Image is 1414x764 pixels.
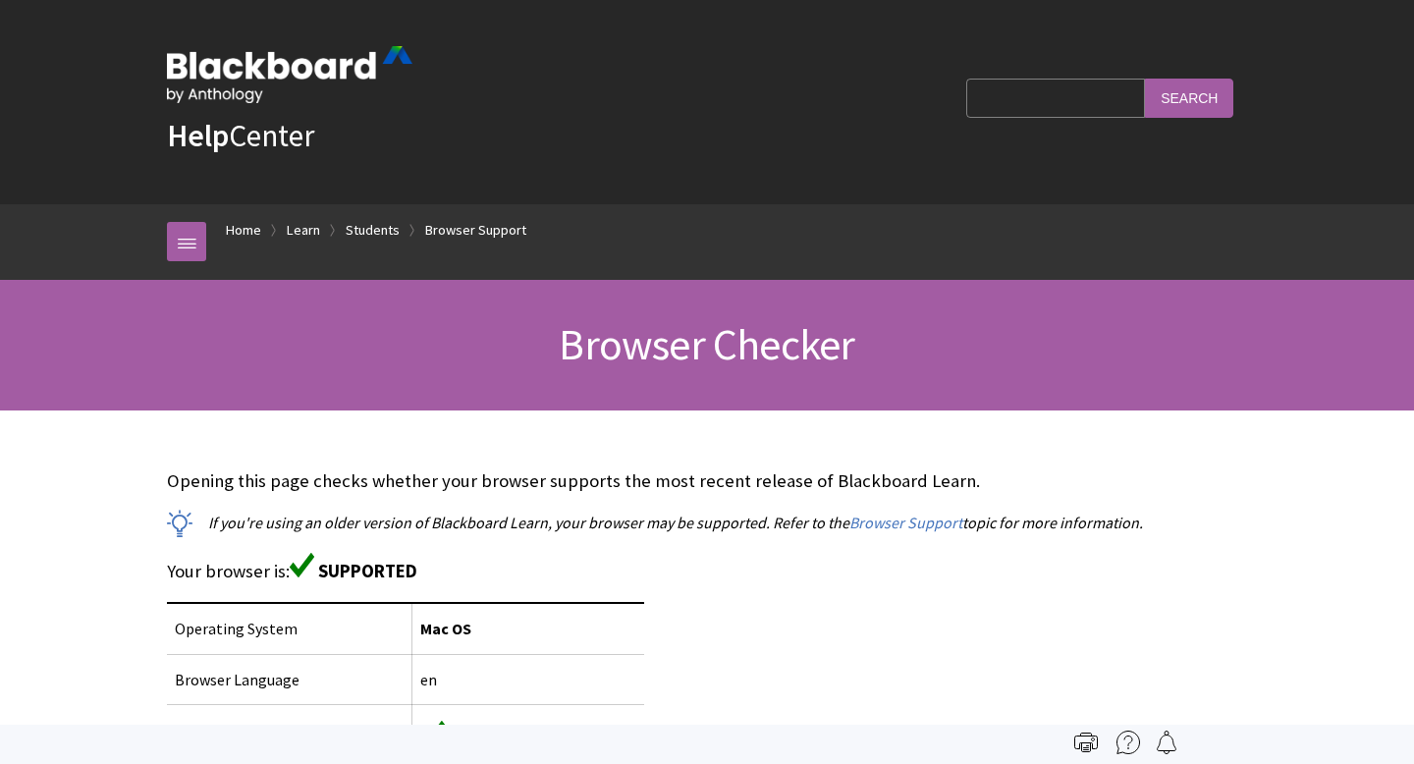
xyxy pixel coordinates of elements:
[167,46,412,103] img: Blackboard by Anthology
[425,218,526,243] a: Browser Support
[226,218,261,243] a: Home
[346,218,400,243] a: Students
[1155,731,1178,754] img: Follow this page
[167,512,1247,533] p: If you're using an older version of Blackboard Learn, your browser may be supported. Refer to the...
[167,116,229,155] strong: Help
[167,654,412,704] td: Browser Language
[167,468,1247,494] p: Opening this page checks whether your browser supports the most recent release of Blackboard Learn.
[1145,79,1233,117] input: Search
[1074,731,1098,754] img: Print
[287,218,320,243] a: Learn
[167,553,1247,584] p: Your browser is:
[420,619,471,638] span: Mac OS
[318,560,417,582] span: SUPPORTED
[420,721,445,745] img: Green supported icon
[290,553,314,577] img: Green supported icon
[420,670,437,689] span: en
[167,116,314,155] a: HelpCenter
[167,603,412,654] td: Operating System
[849,513,962,533] a: Browser Support
[559,317,854,371] span: Browser Checker
[1116,731,1140,754] img: More help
